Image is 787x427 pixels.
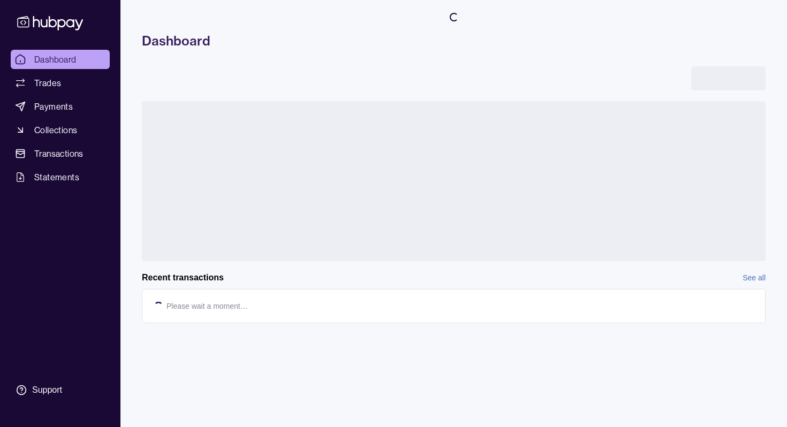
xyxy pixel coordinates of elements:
[11,73,110,93] a: Trades
[142,272,224,284] h2: Recent transactions
[11,97,110,116] a: Payments
[11,120,110,140] a: Collections
[34,77,61,89] span: Trades
[142,32,766,49] h1: Dashboard
[34,171,79,184] span: Statements
[34,100,73,113] span: Payments
[743,272,766,284] a: See all
[11,167,110,187] a: Statements
[11,379,110,401] a: Support
[32,384,62,396] div: Support
[11,144,110,163] a: Transactions
[34,53,77,66] span: Dashboard
[34,147,84,160] span: Transactions
[34,124,77,136] span: Collections
[167,300,248,312] p: Please wait a moment…
[11,50,110,69] a: Dashboard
